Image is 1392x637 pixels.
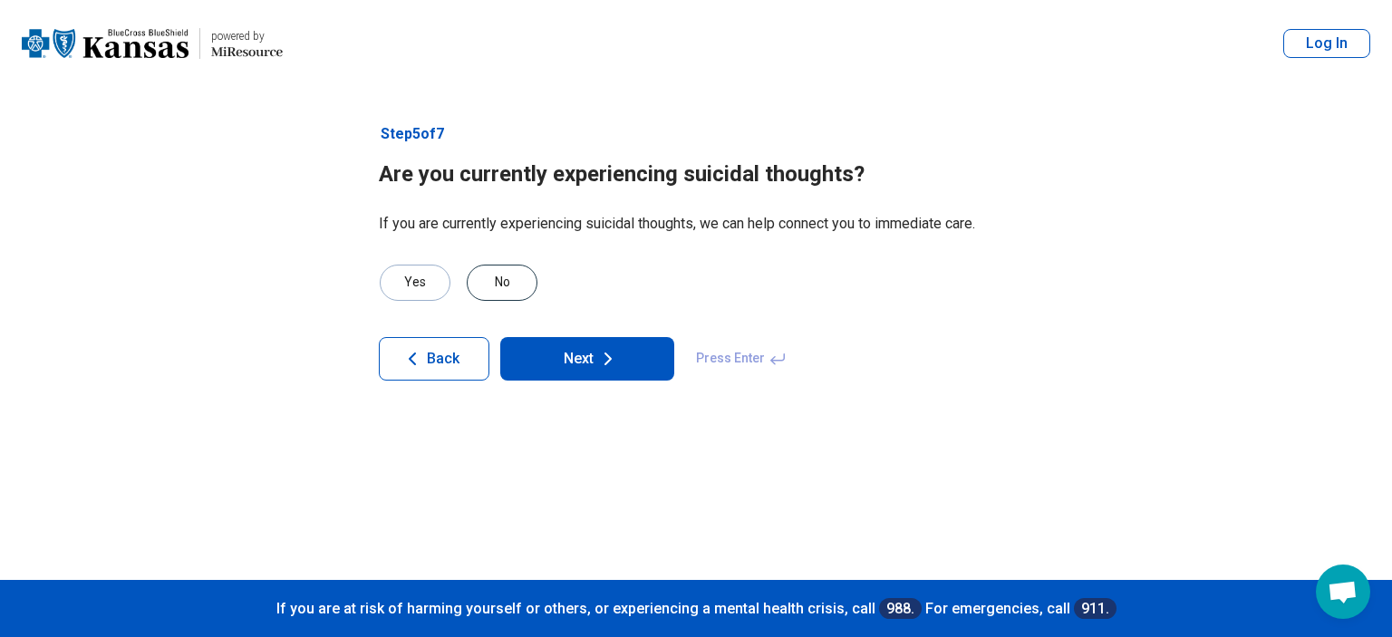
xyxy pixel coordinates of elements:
a: Blue Cross Blue Shield Kansaspowered by [22,22,283,65]
div: No [467,265,537,301]
a: 988. [879,598,922,619]
button: Next [500,337,674,381]
p: If you are at risk of harming yourself or others, or experiencing a mental health crisis, call Fo... [18,598,1374,619]
p: Step 5 of 7 [379,123,1013,145]
a: Open chat [1316,565,1370,619]
div: Yes [380,265,450,301]
img: Blue Cross Blue Shield Kansas [22,22,188,65]
h1: Are you currently experiencing suicidal thoughts? [379,159,1013,190]
button: Log In [1283,29,1370,58]
p: If you are currently experiencing suicidal thoughts, we can help connect you to immediate care. [379,212,1013,236]
a: 911. [1074,598,1116,619]
button: Back [379,337,489,381]
span: Back [427,352,459,366]
div: powered by [211,28,283,44]
span: Press Enter [685,337,797,381]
